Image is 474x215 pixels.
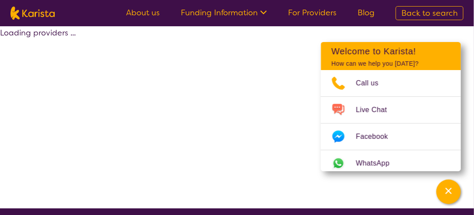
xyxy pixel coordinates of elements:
[321,70,461,176] ul: Choose channel
[436,180,461,204] button: Channel Menu
[181,7,267,18] a: Funding Information
[356,77,389,90] span: Call us
[356,103,397,116] span: Live Chat
[331,46,450,56] h2: Welcome to Karista!
[401,8,458,18] span: Back to search
[321,42,461,171] div: Channel Menu
[321,150,461,176] a: Web link opens in a new tab.
[331,60,450,67] p: How can we help you [DATE]?
[356,157,400,170] span: WhatsApp
[126,7,160,18] a: About us
[356,130,398,143] span: Facebook
[358,7,375,18] a: Blog
[396,6,463,20] a: Back to search
[11,7,55,20] img: Karista logo
[288,7,337,18] a: For Providers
